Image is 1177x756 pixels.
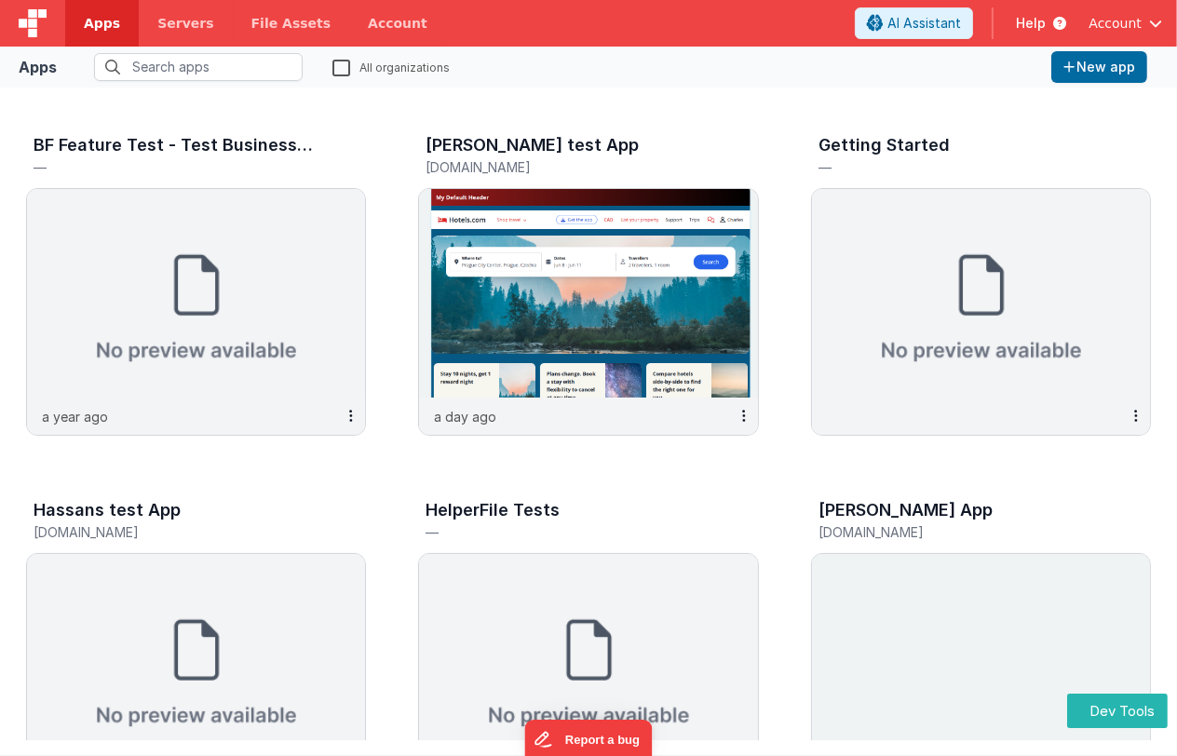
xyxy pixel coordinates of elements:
span: AI Assistant [887,14,961,33]
h5: [DOMAIN_NAME] [818,525,1104,539]
h3: [PERSON_NAME] App [818,501,993,520]
button: New app [1051,51,1147,83]
button: Account [1089,14,1162,33]
h3: [PERSON_NAME] test App [426,136,639,155]
input: Search apps [94,53,303,81]
h3: BF Feature Test - Test Business File [34,136,314,155]
h5: — [818,160,1104,174]
span: Account [1089,14,1142,33]
button: AI Assistant [855,7,973,39]
h5: — [34,160,319,174]
label: All organizations [332,58,450,75]
span: File Assets [251,14,331,33]
span: Servers [157,14,213,33]
h3: Getting Started [818,136,950,155]
h3: HelperFile Tests [426,501,560,520]
div: Apps [19,56,57,78]
h5: [DOMAIN_NAME] [426,160,711,174]
span: Apps [84,14,120,33]
p: a year ago [42,407,108,426]
p: a day ago [434,407,496,426]
h5: [DOMAIN_NAME] [34,525,319,539]
h5: — [426,525,711,539]
h3: Hassans test App [34,501,181,520]
span: Help [1016,14,1046,33]
button: Dev Tools [1067,694,1168,728]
